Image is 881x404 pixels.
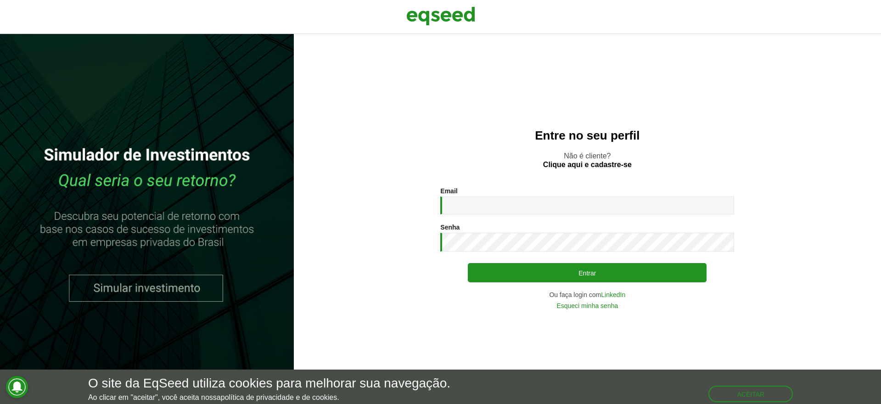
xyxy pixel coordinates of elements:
a: política de privacidade e de cookies [221,394,337,401]
h5: O site da EqSeed utiliza cookies para melhorar sua navegação. [88,376,450,391]
button: Aceitar [708,386,793,402]
a: LinkedIn [601,292,625,298]
label: Email [440,188,457,194]
a: Esqueci minha senha [556,303,618,309]
a: Clique aqui e cadastre-se [543,161,632,168]
label: Senha [440,224,460,230]
img: EqSeed Logo [406,5,475,28]
p: Ao clicar em "aceitar", você aceita nossa . [88,393,450,402]
div: Ou faça login com [440,292,734,298]
p: Não é cliente? [312,151,863,169]
h2: Entre no seu perfil [312,129,863,142]
button: Entrar [468,263,707,282]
